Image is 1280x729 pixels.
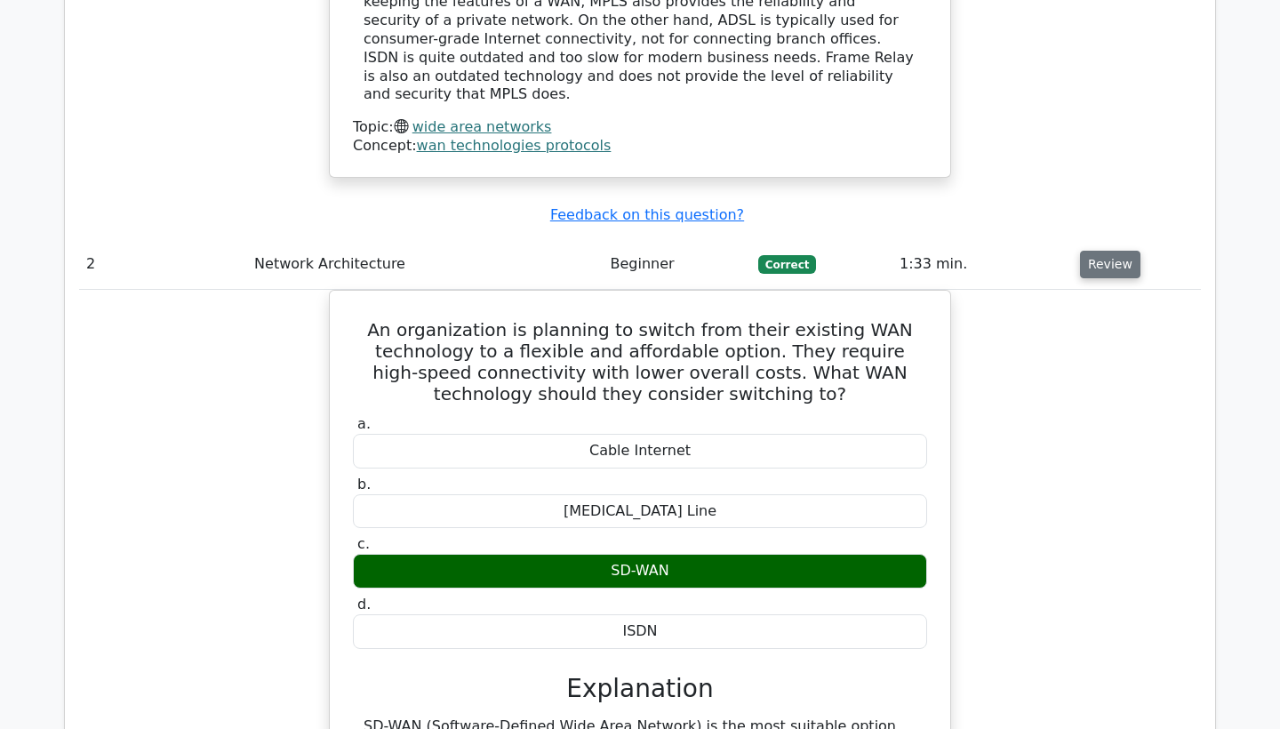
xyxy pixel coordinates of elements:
[357,535,370,552] span: c.
[353,118,927,137] div: Topic:
[247,239,603,290] td: Network Architecture
[353,554,927,589] div: SD-WAN
[79,239,247,290] td: 2
[758,255,816,273] span: Correct
[351,319,929,405] h5: An organization is planning to switch from their existing WAN technology to a flexible and afford...
[357,415,371,432] span: a.
[412,118,552,135] a: wide area networks
[364,674,916,704] h3: Explanation
[417,137,612,154] a: wan technologies protocols
[353,137,927,156] div: Concept:
[353,494,927,529] div: [MEDICAL_DATA] Line
[353,614,927,649] div: ISDN
[1080,251,1140,278] button: Review
[550,206,744,223] a: Feedback on this question?
[357,476,371,493] span: b.
[892,239,1073,290] td: 1:33 min.
[603,239,750,290] td: Beginner
[353,434,927,469] div: Cable Internet
[357,596,371,613] span: d.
